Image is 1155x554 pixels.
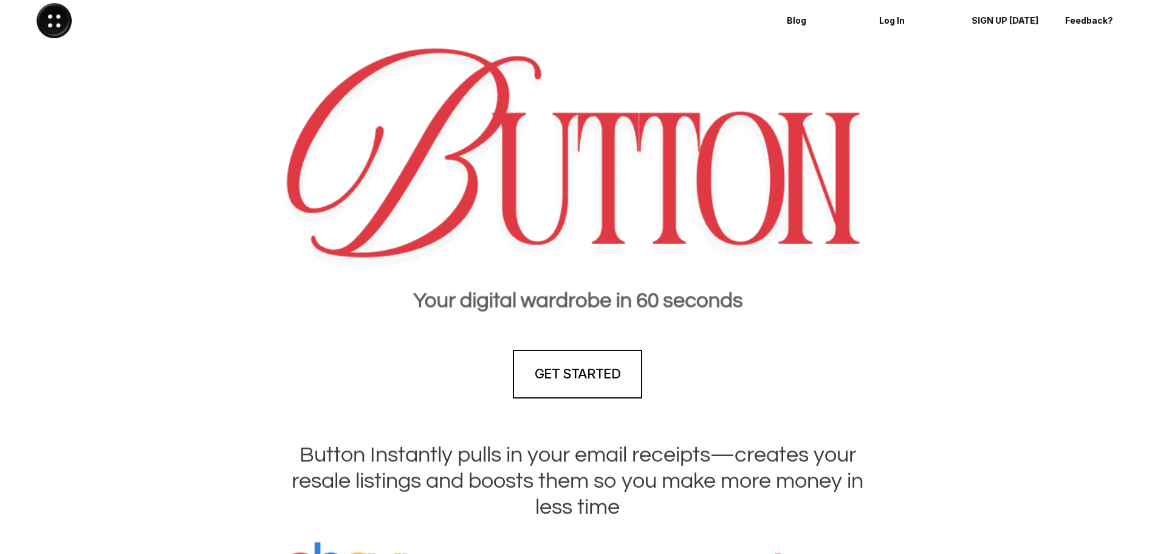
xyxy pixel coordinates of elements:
h4: GET STARTED [535,364,620,383]
a: SIGN UP [DATE] [963,5,1050,36]
a: Blog [778,5,865,36]
a: Log In [871,5,957,36]
p: Blog [787,16,856,26]
p: Feedback? [1065,16,1134,26]
h1: Button Instantly pulls in your email receipts—creates your resale listings and boosts them so you... [274,442,882,521]
strong: Your digital wardrobe in 60 seconds [413,290,742,311]
p: SIGN UP [DATE] [972,16,1041,26]
p: Log In [879,16,948,26]
a: GET STARTED [513,350,642,398]
a: Feedback? [1057,5,1143,36]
